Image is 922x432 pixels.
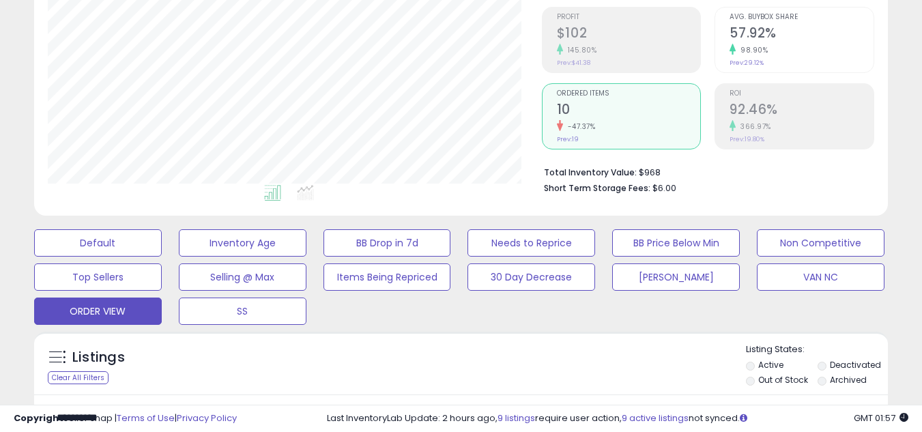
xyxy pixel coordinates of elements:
div: seller snap | | [14,412,237,425]
h2: $102 [557,25,701,44]
small: Prev: 29.12% [730,59,764,67]
label: Active [758,359,783,371]
small: Prev: 19 [557,135,579,143]
small: 98.90% [736,45,768,55]
span: ROI [730,90,874,98]
strong: Copyright [14,412,63,424]
span: 2025-10-7 01:57 GMT [854,412,908,424]
a: 9 active listings [622,412,689,424]
button: BB Price Below Min [612,229,740,257]
p: Listing States: [746,343,888,356]
small: Prev: $41.38 [557,59,590,67]
span: $6.00 [652,182,676,195]
button: Default [34,229,162,257]
label: Deactivated [830,359,881,371]
a: 9 listings [498,412,535,424]
button: VAN NC [757,263,884,291]
button: Needs to Reprice [467,229,595,257]
span: Avg. Buybox Share [730,14,874,21]
label: Out of Stock [758,374,808,386]
span: Ordered Items [557,90,701,98]
small: 145.80% [563,45,597,55]
h2: 92.46% [730,102,874,120]
b: Total Inventory Value: [544,167,637,178]
button: 30 Day Decrease [467,263,595,291]
button: ORDER VIEW [34,298,162,325]
small: Prev: 19.80% [730,135,764,143]
button: [PERSON_NAME] [612,263,740,291]
div: Clear All Filters [48,371,109,384]
button: Top Sellers [34,263,162,291]
button: BB Drop in 7d [323,229,451,257]
h2: 57.92% [730,25,874,44]
label: Archived [830,374,867,386]
div: Last InventoryLab Update: 2 hours ago, require user action, not synced. [327,412,908,425]
small: 366.97% [736,121,771,132]
b: Short Term Storage Fees: [544,182,650,194]
small: -47.37% [563,121,596,132]
button: SS [179,298,306,325]
button: Inventory Age [179,229,306,257]
li: $968 [544,163,864,179]
button: Selling @ Max [179,263,306,291]
button: Items Being Repriced [323,263,451,291]
h5: Listings [72,348,125,367]
span: Profit [557,14,701,21]
h2: 10 [557,102,701,120]
button: Non Competitive [757,229,884,257]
